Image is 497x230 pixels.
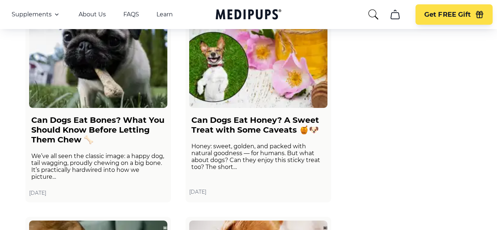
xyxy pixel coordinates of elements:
[186,3,331,202] a: Can Dogs Eat Honey? A Sweet Treat with Some Caveats 🍯🐶Honey: sweet, golden, and packed with natur...
[367,9,379,20] button: search
[386,6,404,23] button: cart
[416,4,493,25] button: Get FREE Gift
[79,11,106,18] a: About Us
[12,10,61,19] button: Supplements
[424,11,471,19] span: Get FREE Gift
[31,153,165,180] p: We’ve all seen the classic image: a happy dog, tail wagging, proudly chewing on a big bone. It’s ...
[12,11,52,18] span: Supplements
[156,11,173,18] a: Learn
[123,11,139,18] a: FAQS
[189,189,327,195] span: [DATE]
[25,3,171,202] a: Can Dogs Eat Bones? What You Should Know Before Letting Them Chew 🦴We’ve all seen the classic ima...
[191,115,325,135] h2: Can Dogs Eat Honey? A Sweet Treat with Some Caveats 🍯🐶
[31,115,165,145] h2: Can Dogs Eat Bones? What You Should Know Before Letting Them Chew 🦴
[191,143,325,170] p: Honey: sweet, golden, and packed with natural goodness — for humans. But what about dogs? Can the...
[29,190,167,196] span: [DATE]
[189,6,327,108] img: Dog with honey
[29,6,167,108] img: Dog with bones
[216,8,281,23] a: Medipups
